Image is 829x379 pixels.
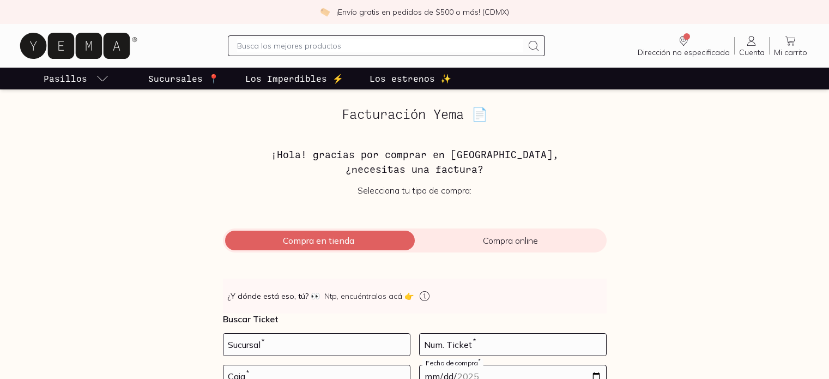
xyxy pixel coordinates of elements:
span: Cuenta [739,47,765,57]
span: Ntp, encuéntralos acá 👉 [324,291,414,302]
p: ¡Envío gratis en pedidos de $500 o más! (CDMX) [336,7,509,17]
a: Los estrenos ✨ [367,68,453,89]
span: Compra online [415,235,607,246]
p: Pasillos [44,72,87,85]
h3: ¡Hola! gracias por comprar en [GEOGRAPHIC_DATA], ¿necesitas una factura? [223,147,607,176]
p: Selecciona tu tipo de compra: [223,185,607,196]
a: Mi carrito [770,34,812,57]
label: Fecha de compra [422,359,483,367]
a: Dirección no especificada [633,34,734,57]
img: check [320,7,330,17]
input: 728 [223,334,410,356]
p: Los Imperdibles ⚡️ [245,72,343,85]
span: 👀 [311,291,320,302]
span: Dirección no especificada [638,47,730,57]
a: Cuenta [735,34,769,57]
p: Los estrenos ✨ [370,72,451,85]
input: 123 [420,334,606,356]
span: Compra en tienda [223,235,415,246]
h2: Facturación Yema 📄 [223,107,607,121]
span: Mi carrito [774,47,807,57]
a: Los Imperdibles ⚡️ [243,68,346,89]
input: Busca los mejores productos [237,39,523,52]
a: Sucursales 📍 [146,68,221,89]
strong: ¿Y dónde está eso, tú? [227,291,320,302]
a: pasillo-todos-link [41,68,111,89]
p: Buscar Ticket [223,314,607,324]
p: Sucursales 📍 [148,72,219,85]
